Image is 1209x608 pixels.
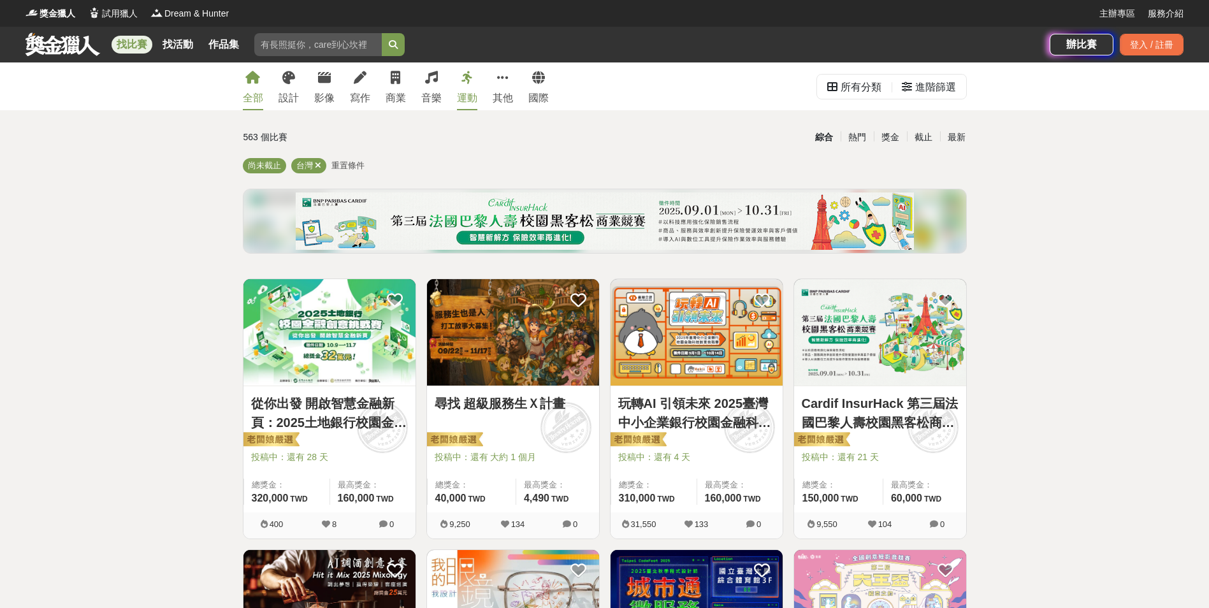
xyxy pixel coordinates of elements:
img: Cover Image [611,279,783,386]
span: TWD [376,495,393,503]
div: 熱門 [841,126,874,148]
span: 0 [573,519,577,529]
a: 玩轉AI 引領未來 2025臺灣中小企業銀行校園金融科技創意挑戰賽 [618,394,775,432]
span: TWD [924,495,941,503]
span: TWD [551,495,568,503]
span: 總獎金： [619,479,689,491]
span: 0 [940,519,945,529]
a: 設計 [279,62,299,110]
span: 400 [270,519,284,529]
span: 最高獎金： [705,479,775,491]
div: 進階篩選 [915,75,956,100]
div: 獎金 [874,126,907,148]
a: 全部 [243,62,263,110]
div: 寫作 [350,90,370,106]
a: Cover Image [794,279,966,386]
img: 老闆娘嚴選 [241,431,300,449]
img: Logo [150,6,163,19]
span: 133 [695,519,709,529]
span: 9,550 [816,519,837,529]
span: TWD [468,495,485,503]
div: 影像 [314,90,335,106]
span: 0 [389,519,394,529]
div: 截止 [907,126,940,148]
span: 40,000 [435,493,467,503]
span: 投稿中：還有 4 天 [618,451,775,464]
a: 從你出發 開啟智慧金融新頁：2025土地銀行校園金融創意挑戰賽 [251,394,408,432]
span: 尚未截止 [248,161,281,170]
img: Logo [88,6,101,19]
div: 所有分類 [841,75,881,100]
a: 尋找 超級服務生Ｘ計畫 [435,394,591,413]
div: 國際 [528,90,549,106]
div: 最新 [940,126,973,148]
span: 重置條件 [331,161,365,170]
a: 音樂 [421,62,442,110]
div: 其他 [493,90,513,106]
span: 0 [757,519,761,529]
span: Dream & Hunter [164,7,229,20]
input: 有長照挺你，care到心坎裡！青春出手，拍出照顧 影音徵件活動 [254,33,382,56]
span: 310,000 [619,493,656,503]
a: 其他 [493,62,513,110]
span: 總獎金： [802,479,875,491]
span: 最高獎金： [524,479,591,491]
span: 60,000 [891,493,922,503]
span: 獎金獵人 [40,7,75,20]
span: 總獎金： [435,479,508,491]
img: Cover Image [243,279,416,386]
a: LogoDream & Hunter [150,7,229,20]
span: 104 [878,519,892,529]
span: 最高獎金： [338,479,408,491]
span: 4,490 [524,493,549,503]
a: Logo試用獵人 [88,7,138,20]
span: 150,000 [802,493,839,503]
div: 設計 [279,90,299,106]
span: TWD [657,495,674,503]
span: 320,000 [252,493,289,503]
span: 投稿中：還有 28 天 [251,451,408,464]
div: 音樂 [421,90,442,106]
span: 160,000 [705,493,742,503]
span: 試用獵人 [102,7,138,20]
div: 563 個比賽 [243,126,484,148]
span: 最高獎金： [891,479,959,491]
a: 主辦專區 [1099,7,1135,20]
img: 老闆娘嚴選 [608,431,667,449]
span: 160,000 [338,493,375,503]
span: 總獎金： [252,479,322,491]
a: 影像 [314,62,335,110]
span: 134 [511,519,525,529]
span: TWD [290,495,307,503]
a: 服務介紹 [1148,7,1184,20]
img: 老闆娘嚴選 [792,431,850,449]
div: 運動 [457,90,477,106]
span: TWD [841,495,858,503]
div: 全部 [243,90,263,106]
div: 綜合 [807,126,841,148]
a: 運動 [457,62,477,110]
a: Cardif InsurHack 第三屆法國巴黎人壽校園黑客松商業競賽 [802,394,959,432]
span: 投稿中：還有 21 天 [802,451,959,464]
div: 商業 [386,90,406,106]
a: 國際 [528,62,549,110]
a: Cover Image [427,279,599,386]
div: 登入 / 註冊 [1120,34,1184,55]
a: Logo獎金獵人 [25,7,75,20]
span: 投稿中：還有 大約 1 個月 [435,451,591,464]
span: 台灣 [296,161,313,170]
img: 老闆娘嚴選 [424,431,483,449]
span: 9,250 [449,519,470,529]
a: 作品集 [203,36,244,54]
span: 8 [332,519,337,529]
img: Logo [25,6,38,19]
a: 商業 [386,62,406,110]
a: 找比賽 [112,36,152,54]
span: TWD [743,495,760,503]
a: 寫作 [350,62,370,110]
img: c5de0e1a-e514-4d63-bbd2-29f80b956702.png [296,192,914,250]
a: 辦比賽 [1050,34,1113,55]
